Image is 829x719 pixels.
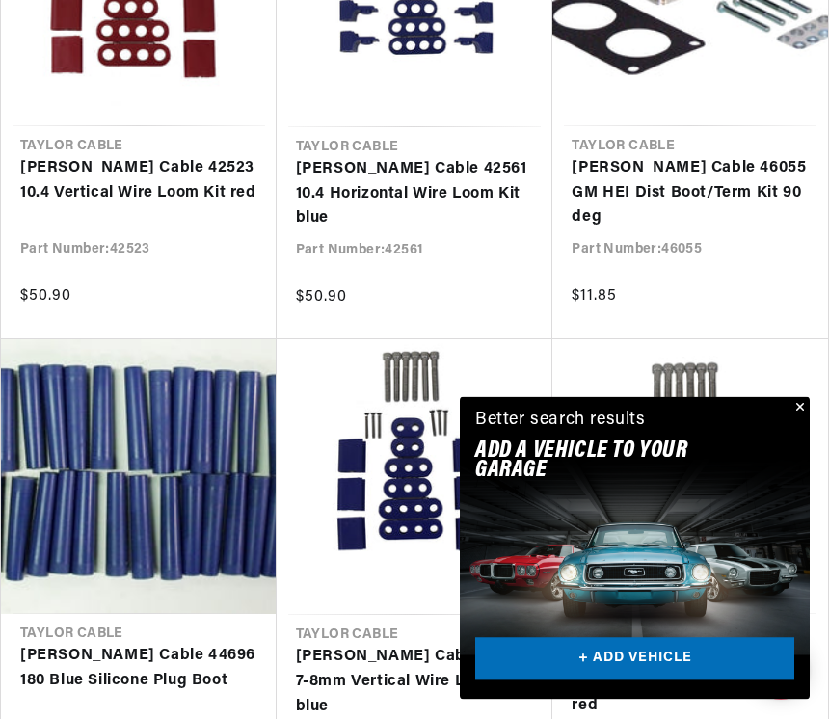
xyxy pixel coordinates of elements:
a: [PERSON_NAME] Cable 46055 GM HEI Dist Boot/Term Kit 90 deg [572,157,809,231]
a: + ADD VEHICLE [475,638,794,681]
h2: Add A VEHICLE to your garage [475,441,746,481]
button: Close [787,397,810,420]
a: [PERSON_NAME] Cable 42561 10.4 Horizontal Wire Loom Kit blue [296,158,534,232]
div: Better search results [475,407,646,435]
a: [PERSON_NAME] Cable 44696 180 Blue Silicone Plug Boot [20,645,257,694]
a: [PERSON_NAME] Cable 42523 10.4 Vertical Wire Loom Kit red [20,157,257,206]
